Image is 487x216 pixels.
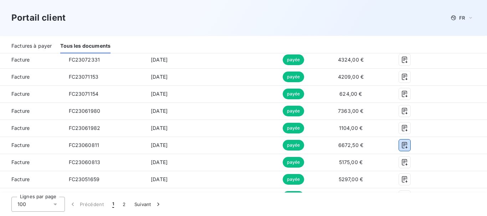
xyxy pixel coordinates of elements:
span: [DATE] [151,176,168,182]
span: [DATE] [151,91,168,97]
span: Facture [6,107,57,115]
span: 7363,00 € [338,108,363,114]
span: 1 [112,201,114,208]
span: FC23061982 [69,125,101,131]
span: payée [283,89,304,99]
span: payée [283,140,304,151]
span: 1104,00 € [339,125,363,131]
span: FC23061980 [69,108,101,114]
span: 5175,00 € [339,159,363,165]
span: Facture [6,56,57,63]
button: Suivant [130,197,166,212]
span: FC23072331 [69,57,100,63]
span: 4209,00 € [338,74,364,80]
span: 5297,00 € [339,176,363,182]
span: [DATE] [151,125,168,131]
span: Facture [6,159,57,166]
span: [DATE] [151,74,168,80]
span: Facture [6,90,57,98]
span: payée [283,174,304,185]
span: 6672,50 € [338,142,363,148]
h3: Portail client [11,11,66,24]
span: payée [283,157,304,168]
span: FC23071153 [69,74,99,80]
span: [DATE] [151,108,168,114]
span: FC23060813 [69,159,101,165]
button: 2 [118,197,130,212]
span: payée [283,191,304,202]
span: 100 [17,201,26,208]
button: Précédent [65,197,108,212]
span: Facture [6,176,57,183]
span: 4324,00 € [338,57,364,63]
span: [DATE] [151,142,168,148]
span: FC23071154 [69,91,99,97]
span: FR [459,15,465,21]
div: Tous les documents [60,38,111,53]
span: Facture [6,73,57,80]
span: payée [283,123,304,133]
div: Factures à payer [11,38,52,53]
span: 624,00 € [339,91,362,97]
span: payée [283,54,304,65]
span: Facture [6,125,57,132]
span: [DATE] [151,159,168,165]
span: FC23051659 [69,176,100,182]
span: Facture [6,142,57,149]
span: payée [283,106,304,116]
button: 1 [108,197,118,212]
span: payée [283,72,304,82]
span: FC23060811 [69,142,99,148]
span: [DATE] [151,57,168,63]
